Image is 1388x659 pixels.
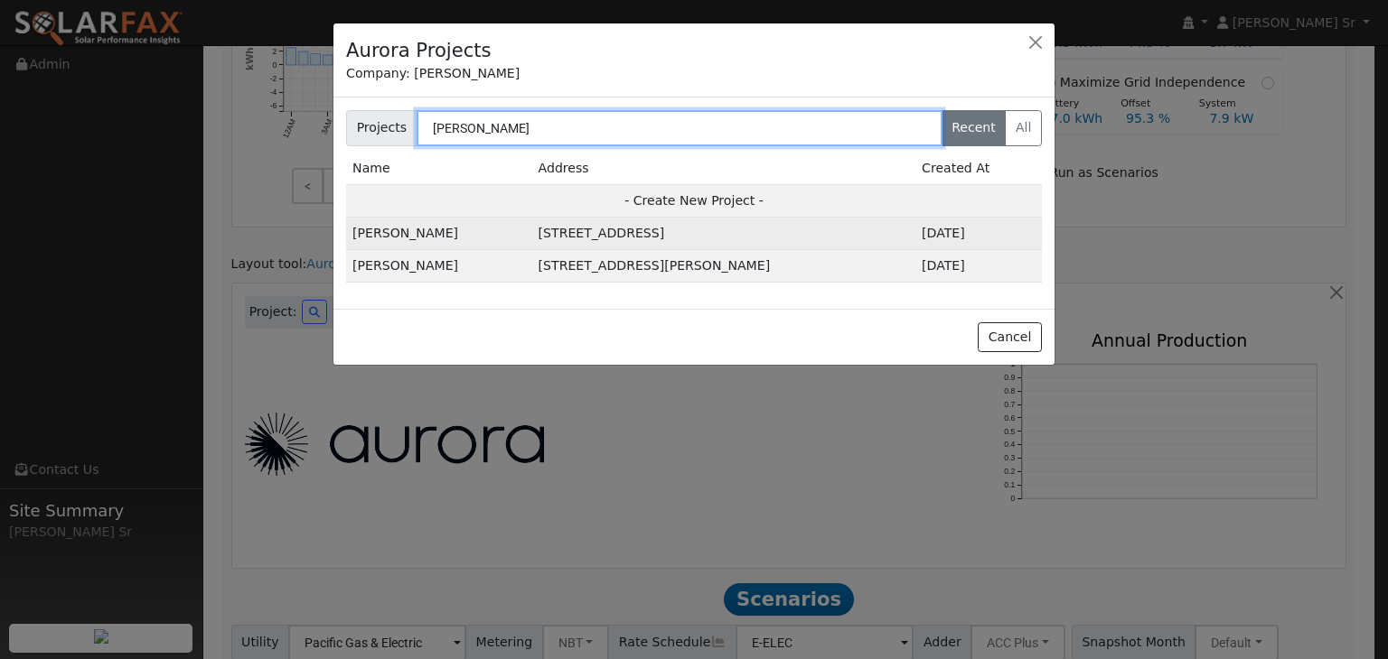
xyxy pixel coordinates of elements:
span: Projects [346,110,417,146]
td: [STREET_ADDRESS][PERSON_NAME] [532,250,915,283]
td: [STREET_ADDRESS] [532,218,915,250]
td: [PERSON_NAME] [346,218,532,250]
td: [PERSON_NAME] [346,250,532,283]
td: - Create New Project - [346,184,1042,217]
td: Created At [915,153,1042,185]
td: 3m [915,250,1042,283]
label: Recent [942,110,1007,146]
h4: Aurora Projects [346,36,492,65]
td: Name [346,153,532,185]
td: Address [532,153,915,185]
label: All [1005,110,1042,146]
button: Cancel [978,322,1042,353]
td: 3d [915,218,1042,250]
div: Company: [PERSON_NAME] [346,64,1042,83]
